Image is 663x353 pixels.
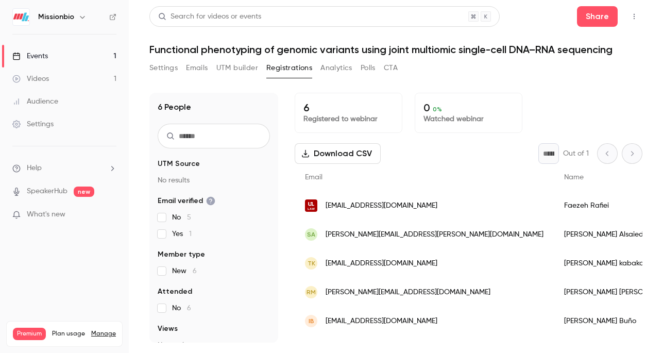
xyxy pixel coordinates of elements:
button: Download CSV [295,143,381,164]
button: Analytics [320,60,352,76]
span: No [172,212,191,223]
span: 1 [189,230,192,238]
img: Missionbio [13,9,29,25]
a: SpeakerHub [27,186,67,197]
h1: Functional phenotyping of genomic variants using joint multiomic single-cell DNA–RNA sequencing [149,43,642,56]
div: Videos [12,74,49,84]
span: Premium [13,328,46,340]
li: help-dropdown-opener [12,163,116,174]
span: [EMAIL_ADDRESS][DOMAIN_NAME] [326,258,437,269]
a: Manage [91,330,116,338]
span: Attended [158,287,192,297]
button: UTM builder [216,60,258,76]
span: SA [307,230,315,239]
span: 0 % [433,106,442,113]
button: Emails [186,60,208,76]
span: Email verified [158,196,215,206]
span: No [172,303,191,313]
h6: Missionbio [38,12,74,22]
span: Views [158,324,178,334]
span: RM [307,288,316,297]
span: [PERSON_NAME][EMAIL_ADDRESS][PERSON_NAME][DOMAIN_NAME] [326,229,543,240]
span: Help [27,163,42,174]
span: IB [309,316,314,326]
h1: 6 People [158,101,191,113]
button: Share [577,6,618,27]
iframe: Noticeable Trigger [104,210,116,220]
span: 6 [187,305,191,312]
button: CTA [384,60,398,76]
div: Settings [12,119,54,129]
span: UTM Source [158,159,200,169]
img: louisville.edu [305,199,317,212]
span: [PERSON_NAME][EMAIL_ADDRESS][DOMAIN_NAME] [326,287,490,298]
div: Events [12,51,48,61]
p: Registered to webinar [303,114,394,124]
p: 6 [303,102,394,114]
span: Yes [172,229,192,239]
p: Out of 1 [563,148,589,159]
p: No results [158,340,270,350]
span: Name [564,174,584,181]
p: Watched webinar [423,114,514,124]
span: new [74,187,94,197]
span: New [172,266,197,276]
span: 5 [187,214,191,221]
span: Member type [158,249,205,260]
button: Registrations [266,60,312,76]
p: 0 [423,102,514,114]
span: [EMAIL_ADDRESS][DOMAIN_NAME] [326,200,437,211]
div: Audience [12,96,58,107]
button: Polls [361,60,376,76]
span: 6 [193,267,197,275]
div: Search for videos or events [158,11,261,22]
span: Email [305,174,322,181]
button: Settings [149,60,178,76]
p: No results [158,175,270,186]
span: What's new [27,209,65,220]
span: [EMAIL_ADDRESS][DOMAIN_NAME] [326,316,437,327]
span: tk [308,259,315,268]
span: Plan usage [52,330,85,338]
